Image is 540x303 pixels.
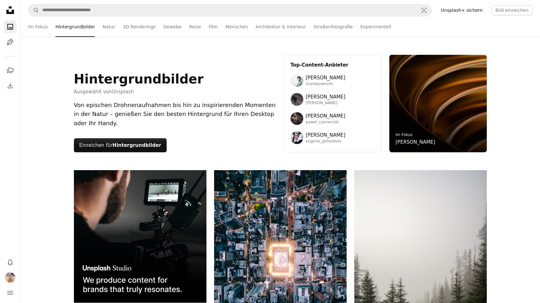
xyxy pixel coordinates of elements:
button: Visuelle Suche [416,4,432,16]
span: [PERSON_NAME] [306,101,346,106]
img: file-1715652217532-464736461acbimage [74,170,206,303]
a: Gewebe [163,17,181,37]
a: Kollektionen [4,64,17,77]
a: Im Fokus [396,133,413,137]
button: Menü [4,286,17,299]
img: Avatar von Benutzer Wolfgang Hasselmann [291,93,303,106]
button: Benachrichtigungen [4,256,17,269]
a: Natur [103,17,115,37]
a: Reise [189,17,201,37]
a: Straßenfotografie [313,17,353,37]
a: Avatar von Benutzer Pawel Czerwinski[PERSON_NAME]pawel_czerwinski [291,112,375,125]
strong: Hintergrundbilder [112,142,161,148]
img: Avatar von Benutzer Pawel Czerwinski [291,112,303,125]
a: Architektur & Interieur [256,17,306,37]
h1: Hintergrundbilder [74,71,204,87]
form: Finden Sie Bildmaterial auf der ganzen Webseite [28,4,432,17]
span: [PERSON_NAME] [306,112,346,120]
a: Avatar von Benutzer Wolfgang Hasselmann[PERSON_NAME][PERSON_NAME] [291,93,375,106]
a: Avatar von Benutzer Eugene Golovesov[PERSON_NAME]eugene_golovesov [291,131,375,144]
a: Grafiken [4,36,17,48]
a: Film [209,17,218,37]
a: Im Fokus [28,17,48,37]
a: Bisherige Downloads [4,79,17,92]
div: Von epischen Drohnenaufnahmen bis hin zu inspirierenden Momenten in der Natur – genießen Sie den ... [74,101,277,128]
span: marekpiwnicki [306,82,346,87]
span: [PERSON_NAME] [306,131,346,139]
a: Unsplash [112,89,134,95]
button: Einreichen für Hintergrundbilder [74,138,167,152]
a: Menschen [225,17,248,37]
a: Luftaufnahme einer hell erleuchteten Stadt in der Abenddämmerung. [214,256,347,261]
span: [PERSON_NAME] [306,74,346,82]
button: Bild einreichen [492,5,532,15]
a: 3D Renderings [123,17,155,37]
h3: Top-Content-Anbieter [291,61,375,69]
span: pawel_czerwinski [306,120,346,125]
button: Profil [4,271,17,284]
a: [PERSON_NAME] [396,138,436,146]
span: [PERSON_NAME] [306,93,346,101]
a: Unsplash+ sichern [437,5,486,15]
button: Unsplash suchen [28,4,39,16]
a: Avatar von Benutzer Marek Piwnicki[PERSON_NAME]marekpiwnicki [291,74,375,87]
img: Avatar von Benutzer Eugene Golovesov [291,131,303,144]
a: Hohe, immergrüne Bäume, die in dichten Nebel gehüllt sind. [354,267,487,272]
img: Avatar von Benutzer Alex Horlamus [5,272,15,283]
span: Ausgewählt von [74,88,204,96]
span: eugene_golovesov [306,139,346,144]
img: Avatar von Benutzer Marek Piwnicki [291,74,303,87]
a: Fotos [4,20,17,33]
a: Experimentell [360,17,391,37]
